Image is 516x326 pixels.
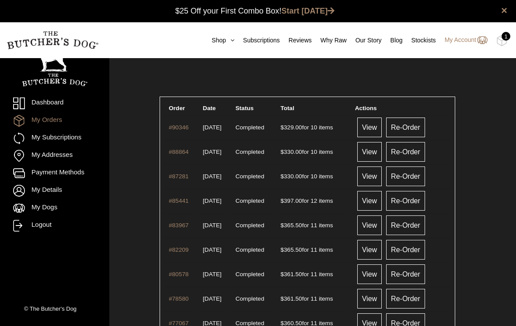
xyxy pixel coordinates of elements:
[357,215,382,235] a: View
[277,213,350,237] td: for 11 items
[502,32,510,41] div: 1
[203,149,222,155] time: [DATE]
[169,198,188,204] a: #85441
[280,149,284,155] span: $
[386,142,425,162] a: Re-Order
[280,271,302,277] span: 361.50
[169,295,188,302] a: #78580
[357,142,382,162] a: View
[386,118,425,137] a: Re-Order
[203,124,222,131] time: [DATE]
[13,132,96,144] a: My Subscriptions
[403,36,436,45] a: Stockists
[277,287,350,310] td: for 11 items
[203,222,222,229] time: [DATE]
[13,220,96,232] a: Logout
[232,213,276,237] td: Completed
[496,35,507,46] img: TBD_Cart-Full.png
[280,246,302,253] span: 365.50
[234,36,280,45] a: Subscriptions
[232,164,276,188] td: Completed
[169,246,188,253] a: #82209
[277,164,350,188] td: for 10 items
[203,246,222,253] time: [DATE]
[282,7,335,15] a: Start [DATE]
[232,189,276,212] td: Completed
[280,36,312,45] a: Reviews
[386,264,425,284] a: Re-Order
[169,222,188,229] a: #83967
[357,191,382,211] a: View
[277,262,350,286] td: for 11 items
[280,124,302,131] span: 329.00
[13,167,96,179] a: Payment Methods
[232,262,276,286] td: Completed
[277,140,350,163] td: for 10 items
[280,149,302,155] span: 330.00
[357,240,382,260] a: View
[280,295,284,302] span: $
[203,198,222,204] time: [DATE]
[280,105,294,111] span: Total
[386,289,425,309] a: Re-Order
[280,124,284,131] span: $
[232,238,276,261] td: Completed
[386,191,425,211] a: Re-Order
[13,150,96,162] a: My Addresses
[436,35,488,45] a: My Account
[280,222,284,229] span: $
[347,36,382,45] a: Our Story
[501,5,507,16] a: close
[203,105,216,111] span: Date
[232,140,276,163] td: Completed
[22,45,87,87] img: TBD_Portrait_Logo_White.png
[13,185,96,197] a: My Details
[235,105,254,111] span: Status
[386,166,425,186] a: Re-Order
[280,198,302,204] span: 397.00
[312,36,347,45] a: Why Raw
[280,246,284,253] span: $
[357,264,382,284] a: View
[13,115,96,127] a: My Orders
[357,118,382,137] a: View
[203,173,222,180] time: [DATE]
[277,189,350,212] td: for 12 items
[280,271,284,277] span: $
[280,173,284,180] span: $
[382,36,403,45] a: Blog
[386,215,425,235] a: Re-Order
[357,289,382,309] a: View
[280,222,302,229] span: 365.50
[280,173,302,180] span: 330.00
[13,97,96,109] a: Dashboard
[169,124,188,131] a: #90346
[232,115,276,139] td: Completed
[280,295,302,302] span: 361.50
[277,115,350,139] td: for 10 items
[13,202,96,214] a: My Dogs
[232,287,276,310] td: Completed
[355,105,377,111] span: Actions
[169,149,188,155] a: #88864
[277,238,350,261] td: for 11 items
[357,166,382,186] a: View
[386,240,425,260] a: Re-Order
[169,173,188,180] a: #87281
[203,295,222,302] time: [DATE]
[169,105,185,111] span: Order
[169,271,188,277] a: #80578
[203,36,234,45] a: Shop
[280,198,284,204] span: $
[203,271,222,277] time: [DATE]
